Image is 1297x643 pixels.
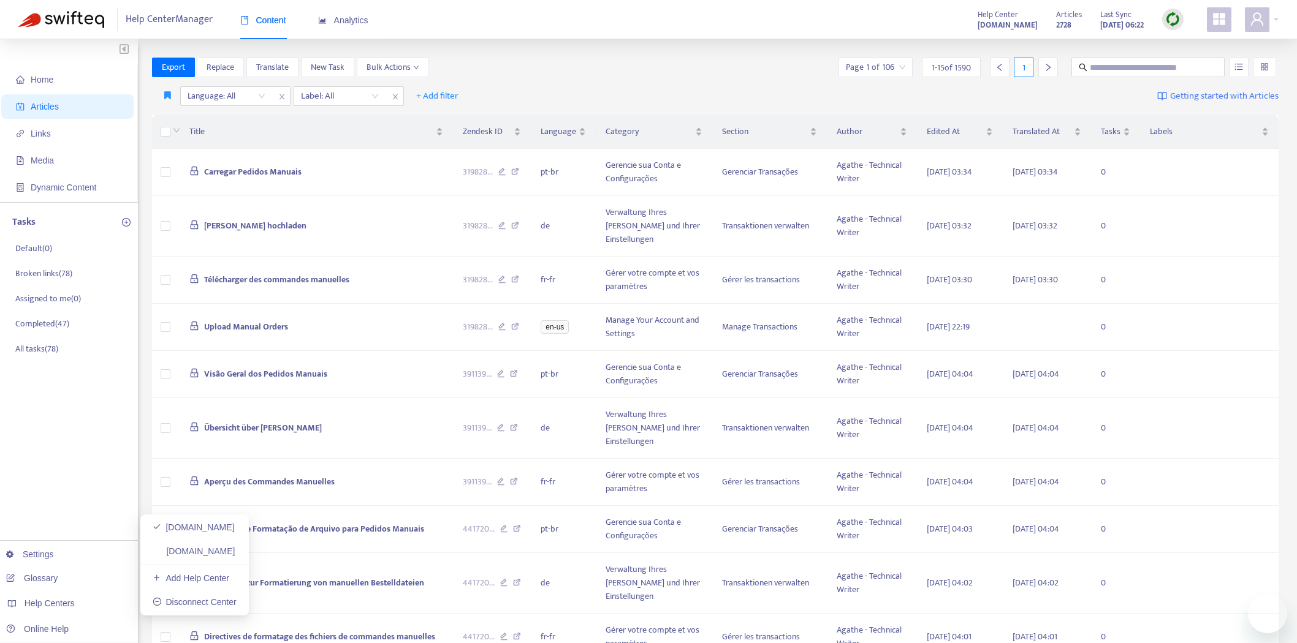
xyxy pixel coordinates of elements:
span: 391139 ... [463,421,492,435]
span: Zendesk ID [463,125,512,138]
span: Last Sync [1100,8,1132,21]
td: 0 [1091,398,1140,459]
span: link [16,129,25,138]
span: [DATE] 04:04 [1013,475,1059,489]
span: Richtlinien zur Formatierung von manuellen Bestelldateien [204,576,424,590]
th: Section [712,115,827,149]
span: close [387,89,403,104]
iframe: Button to launch messaging window [1248,594,1287,633]
span: [DATE] 03:30 [1013,273,1058,287]
span: Analytics [318,15,368,25]
td: 0 [1091,257,1140,304]
td: Gerencie sua Conta e Configurações [596,351,712,398]
td: Agathe - Technical Writer [827,398,917,459]
p: Default ( 0 ) [15,242,52,255]
td: de [531,398,596,459]
span: lock [189,274,199,284]
span: 319828 ... [463,273,493,287]
span: [DATE] 03:32 [1013,219,1057,233]
td: Agathe - Technical Writer [827,304,917,351]
span: Replace [207,61,234,74]
td: Gerenciar Transações [712,506,827,553]
span: close [274,89,290,104]
span: [DATE] 04:04 [927,421,973,435]
span: [DATE] 04:02 [927,576,973,590]
span: home [16,75,25,84]
span: user [1250,12,1265,26]
th: Author [827,115,917,149]
span: [DATE] 04:03 [927,522,973,536]
td: 0 [1091,459,1140,506]
strong: 2728 [1056,18,1071,32]
span: Articles [1056,8,1082,21]
a: Online Help [6,624,69,634]
a: [DOMAIN_NAME] [978,18,1038,32]
span: plus-circle [122,218,131,227]
span: Getting started with Articles [1170,89,1279,103]
span: Visão Geral dos Pedidos Manuais [204,367,327,381]
span: [DATE] 04:04 [927,475,973,489]
a: [DOMAIN_NAME] [153,546,235,556]
td: 0 [1091,351,1140,398]
button: Translate [246,58,299,77]
td: Agathe - Technical Writer [827,257,917,304]
td: Gérer les transactions [712,257,827,304]
span: 391139 ... [463,367,492,381]
span: 391139 ... [463,475,492,489]
span: 1 - 15 of 1590 [932,61,971,74]
span: Carregar Pedidos Manuais [204,165,302,179]
td: Agathe - Technical Writer [827,351,917,398]
span: Help Center [978,8,1018,21]
span: Articles [31,102,59,111]
span: Übersicht über [PERSON_NAME] [204,421,322,435]
span: [DATE] 04:04 [1013,522,1059,536]
span: Help Center Manager [126,8,213,31]
td: Transaktionen verwalten [712,398,827,459]
td: Agathe - Technical Writer [827,506,917,553]
span: [DATE] 03:32 [927,219,972,233]
td: Verwaltung Ihres [PERSON_NAME] und Ihrer Einstellungen [596,196,712,257]
span: Bulk Actions [367,61,419,74]
span: Author [837,125,897,138]
img: Swifteq [18,11,104,28]
td: 0 [1091,506,1140,553]
span: lock [189,166,199,176]
span: en-us [541,320,569,334]
span: Tasks [1101,125,1120,138]
span: area-chart [318,16,327,24]
span: appstore [1212,12,1227,26]
span: Links [31,129,51,138]
span: 441720 ... [463,576,495,590]
span: 319828 ... [463,320,493,334]
span: [DATE] 04:04 [1013,421,1059,435]
span: New Task [311,61,344,74]
td: Gerenciar Transações [712,351,827,398]
td: 0 [1091,304,1140,351]
span: [DATE] 04:04 [927,367,973,381]
div: 1 [1014,58,1033,77]
span: file-image [16,156,25,165]
p: Completed ( 47 ) [15,317,69,330]
span: container [16,183,25,192]
span: Télécharger des commandes manuelles [204,273,349,287]
th: Language [531,115,596,149]
td: 0 [1091,149,1140,196]
th: Title [180,115,453,149]
span: lock [189,422,199,432]
span: 319828 ... [463,219,493,233]
td: Gerencie sua Conta e Configurações [596,506,712,553]
span: Translate [256,61,289,74]
span: [DATE] 03:30 [927,273,972,287]
span: lock [189,220,199,230]
span: Upload Manual Orders [204,320,288,334]
span: right [1044,63,1052,72]
td: Manage Your Account and Settings [596,304,712,351]
span: Category [606,125,692,138]
td: Agathe - Technical Writer [827,196,917,257]
span: account-book [16,102,25,111]
span: 319828 ... [463,165,493,179]
span: Help Centers [25,598,75,608]
span: [DATE] 04:04 [1013,367,1059,381]
th: Tasks [1091,115,1140,149]
span: lock [189,476,199,486]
